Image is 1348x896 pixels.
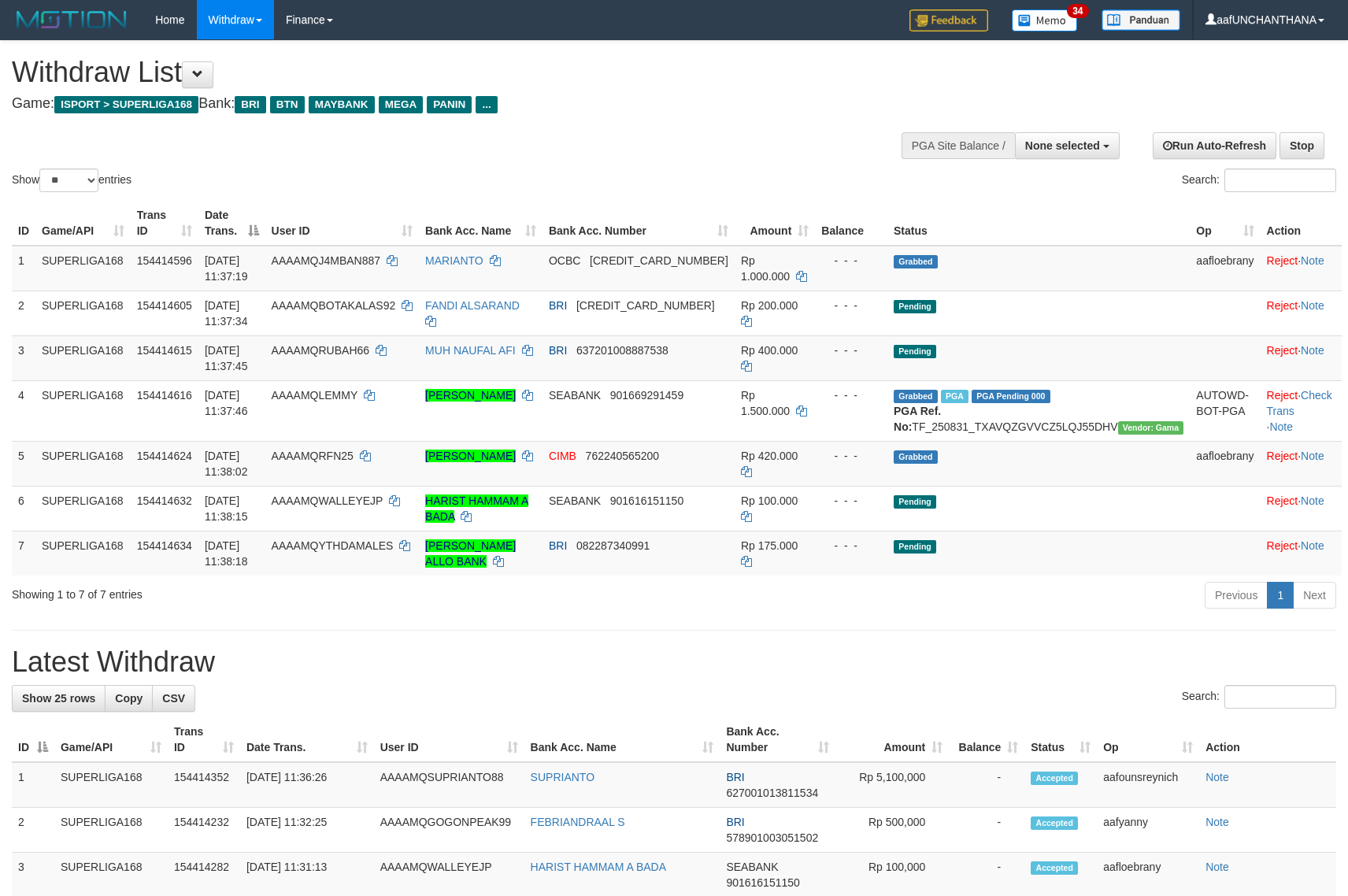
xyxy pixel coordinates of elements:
th: Op: activate to sort column ascending [1097,717,1199,762]
th: Balance [815,201,887,246]
th: Trans ID: activate to sort column ascending [131,201,198,246]
a: Reject [1267,450,1298,462]
span: [DATE] 11:37:46 [205,389,248,417]
a: [PERSON_NAME] [425,450,516,462]
span: 154414615 [137,344,192,357]
span: BTN [270,96,305,113]
a: Note [1269,420,1293,433]
img: Button%20Memo.svg [1012,9,1078,31]
th: Status: activate to sort column ascending [1024,717,1097,762]
button: None selected [1015,132,1120,159]
th: Amount: activate to sort column ascending [735,201,815,246]
a: Show 25 rows [12,685,106,712]
a: [PERSON_NAME] [425,389,516,402]
td: SUPERLIGA168 [35,335,131,380]
input: Search: [1224,685,1336,709]
span: BRI [726,771,744,783]
img: panduan.png [1102,9,1180,31]
span: BRI [235,96,265,113]
span: Copy 082287340991 to clipboard [576,539,650,552]
span: Pending [894,300,936,313]
a: Previous [1205,582,1268,609]
td: · [1261,246,1342,291]
td: 2 [12,291,35,335]
label: Search: [1182,168,1336,192]
a: Copy [105,685,153,712]
td: · [1261,441,1342,486]
span: SEABANK [726,861,778,873]
span: AAAAMQJ4MBAN887 [272,254,381,267]
span: Rp 175.000 [741,539,798,552]
a: Next [1293,582,1336,609]
div: - - - [821,538,881,554]
a: FEBRIANDRAAL S [531,816,625,828]
span: 154414596 [137,254,192,267]
a: Note [1301,299,1324,312]
td: SUPERLIGA168 [35,441,131,486]
span: Accepted [1031,772,1078,785]
th: Date Trans.: activate to sort column ascending [240,717,374,762]
span: Rp 1.000.000 [741,254,790,283]
span: Rp 1.500.000 [741,389,790,417]
span: AAAAMQRUBAH66 [272,344,369,357]
span: Vendor URL: https://trx31.1velocity.biz [1118,421,1184,435]
td: SUPERLIGA168 [35,246,131,291]
td: SUPERLIGA168 [35,531,131,576]
span: Show 25 rows [22,692,95,705]
span: Pending [894,345,936,358]
td: 154414232 [168,808,240,853]
span: AAAAMQWALLEYEJP [272,494,383,507]
th: Bank Acc. Number: activate to sort column ascending [720,717,835,762]
td: · [1261,335,1342,380]
span: Accepted [1031,816,1078,830]
label: Show entries [12,168,131,192]
span: Copy 901616151150 to clipboard [610,494,683,507]
td: · [1261,486,1342,531]
td: SUPERLIGA168 [35,291,131,335]
div: - - - [821,493,881,509]
span: Rp 100.000 [741,494,798,507]
span: Copy 627001013811534 to clipboard [726,787,818,799]
span: [DATE] 11:37:34 [205,299,248,328]
span: Copy 594301016038535 to clipboard [576,299,715,312]
a: HARIST HAMMAM A BADA [425,494,528,523]
span: AAAAMQBOTAKALAS92 [272,299,396,312]
td: AAAAMQSUPRIANTO88 [374,762,524,808]
td: 1 [12,762,54,808]
span: Copy 578901003051502 to clipboard [726,831,818,844]
span: Grabbed [894,450,938,464]
th: Action [1199,717,1336,762]
span: Copy 901616151150 to clipboard [726,876,799,889]
span: Grabbed [894,390,938,403]
span: CSV [162,692,185,705]
th: Balance: activate to sort column ascending [949,717,1024,762]
span: BRI [726,816,744,828]
span: AAAAMQRFN25 [272,450,354,462]
td: [DATE] 11:36:26 [240,762,374,808]
div: - - - [821,448,881,464]
a: Note [1205,771,1229,783]
span: Rp 420.000 [741,450,798,462]
span: 154414624 [137,450,192,462]
td: [DATE] 11:32:25 [240,808,374,853]
span: Pending [894,495,936,509]
td: 4 [12,380,35,441]
td: 5 [12,441,35,486]
span: [DATE] 11:37:45 [205,344,248,372]
span: Copy [115,692,143,705]
span: Grabbed [894,255,938,268]
td: 154414352 [168,762,240,808]
td: 1 [12,246,35,291]
td: SUPERLIGA168 [54,762,168,808]
td: Rp 5,100,000 [835,762,949,808]
div: - - - [821,387,881,403]
a: Check Trans [1267,389,1332,417]
a: CSV [152,685,195,712]
th: Date Trans.: activate to sort column descending [198,201,265,246]
a: Note [1301,254,1324,267]
span: SEABANK [549,494,601,507]
a: Note [1301,494,1324,507]
th: Bank Acc. Name: activate to sort column ascending [419,201,543,246]
span: Rp 200.000 [741,299,798,312]
th: Action [1261,201,1342,246]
